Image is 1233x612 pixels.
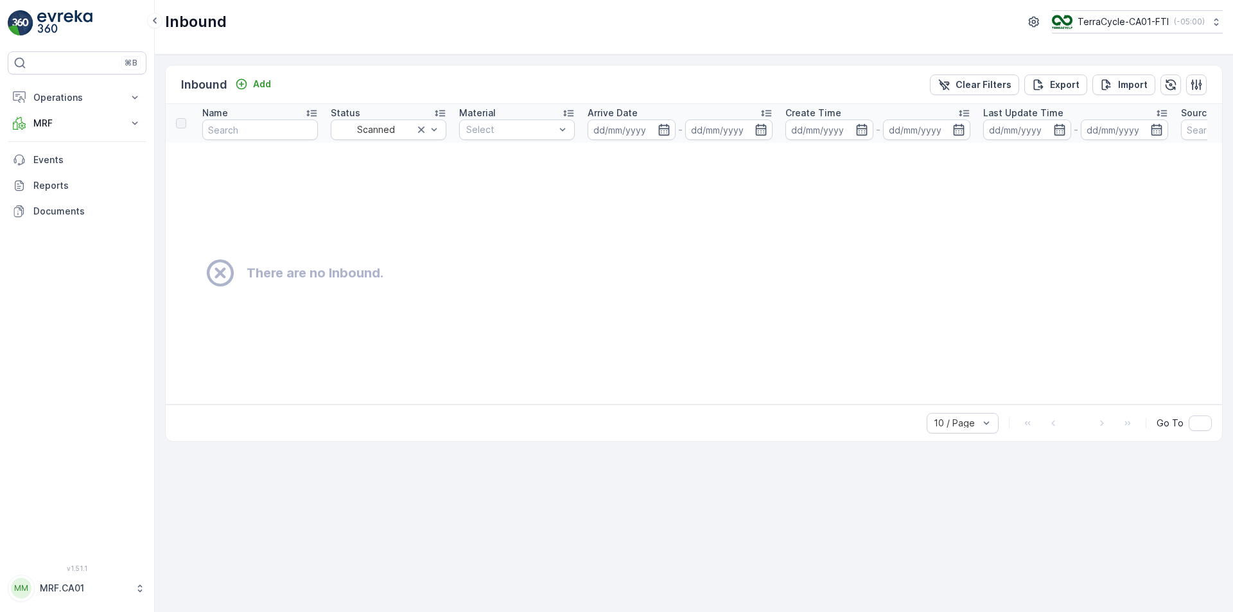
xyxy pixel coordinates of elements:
[8,198,146,224] a: Documents
[230,76,276,92] button: Add
[466,123,555,136] p: Select
[253,78,271,91] p: Add
[8,10,33,36] img: logo
[1081,119,1169,140] input: dd/mm/yyyy
[1024,74,1087,95] button: Export
[883,119,971,140] input: dd/mm/yyyy
[8,173,146,198] a: Reports
[33,205,141,218] p: Documents
[1157,417,1184,430] span: Go To
[956,78,1011,91] p: Clear Filters
[785,119,873,140] input: dd/mm/yyyy
[1052,10,1223,33] button: TerraCycle-CA01-FTI(-05:00)
[1052,15,1072,29] img: TC_BVHiTW6.png
[33,117,121,130] p: MRF
[331,107,360,119] p: Status
[983,107,1063,119] p: Last Update Time
[125,58,137,68] p: ⌘B
[11,578,31,599] div: MM
[1118,78,1148,91] p: Import
[8,147,146,173] a: Events
[8,110,146,136] button: MRF
[785,107,841,119] p: Create Time
[33,91,121,104] p: Operations
[1074,122,1078,137] p: -
[8,575,146,602] button: MMMRF.CA01
[202,107,228,119] p: Name
[8,85,146,110] button: Operations
[930,74,1019,95] button: Clear Filters
[1181,107,1212,119] p: Source
[40,582,128,595] p: MRF.CA01
[8,564,146,572] span: v 1.51.1
[983,119,1071,140] input: dd/mm/yyyy
[1078,15,1169,28] p: TerraCycle-CA01-FTI
[247,263,383,283] h2: There are no Inbound.
[37,10,92,36] img: logo_light-DOdMpM7g.png
[588,119,676,140] input: dd/mm/yyyy
[1092,74,1155,95] button: Import
[459,107,496,119] p: Material
[202,119,318,140] input: Search
[678,122,683,137] p: -
[588,107,638,119] p: Arrive Date
[876,122,880,137] p: -
[165,12,227,32] p: Inbound
[181,76,227,94] p: Inbound
[33,153,141,166] p: Events
[1174,17,1205,27] p: ( -05:00 )
[33,179,141,192] p: Reports
[685,119,773,140] input: dd/mm/yyyy
[1050,78,1080,91] p: Export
